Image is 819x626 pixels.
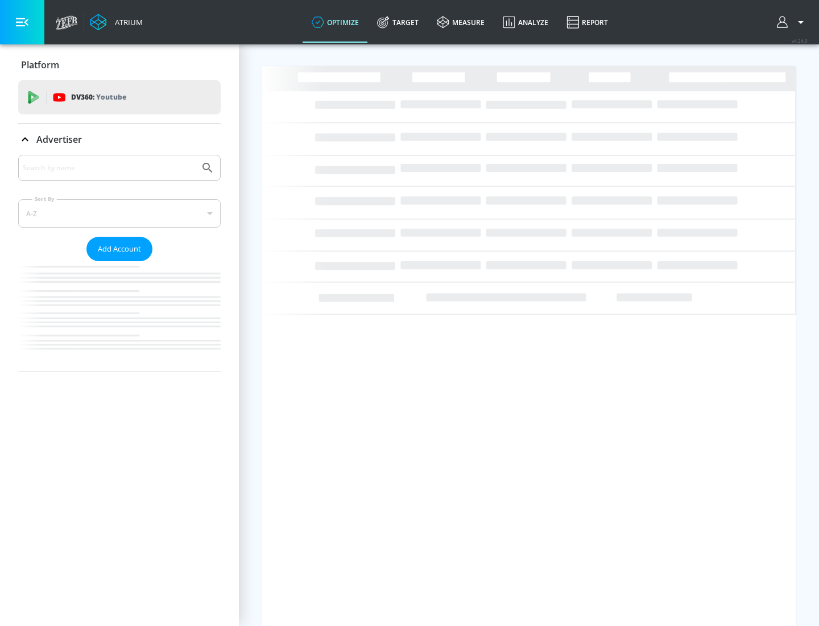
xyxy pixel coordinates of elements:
div: A-Z [18,199,221,228]
div: Advertiser [18,123,221,155]
a: Target [368,2,428,43]
nav: list of Advertiser [18,261,221,372]
p: Platform [21,59,59,71]
label: Sort By [32,195,57,203]
input: Search by name [23,160,195,175]
div: Advertiser [18,155,221,372]
p: Advertiser [36,133,82,146]
div: DV360: Youtube [18,80,221,114]
div: Atrium [110,17,143,27]
a: optimize [303,2,368,43]
p: DV360: [71,91,126,104]
a: Analyze [494,2,557,43]
p: Youtube [96,91,126,103]
a: measure [428,2,494,43]
button: Add Account [86,237,152,261]
span: v 4.24.0 [792,38,808,44]
span: Add Account [98,242,141,256]
a: Report [557,2,617,43]
div: Platform [18,49,221,81]
a: Atrium [90,14,143,31]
